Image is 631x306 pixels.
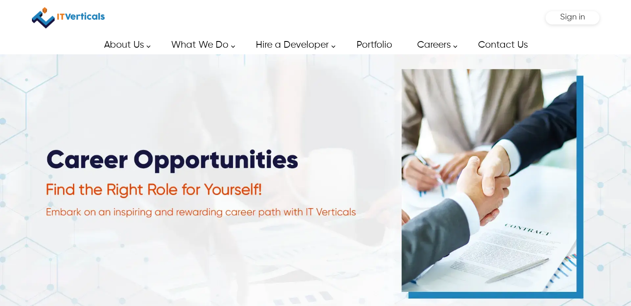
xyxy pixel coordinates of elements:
a: Contact Us [468,36,536,54]
span: Sign in [560,13,585,22]
img: IT Verticals Inc [32,4,105,32]
a: Hire a Developer [246,36,340,54]
a: Careers [408,36,462,54]
a: What We Do [162,36,240,54]
a: About Us [95,36,155,54]
a: Sign in [560,15,585,21]
a: Portfolio [347,36,401,54]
